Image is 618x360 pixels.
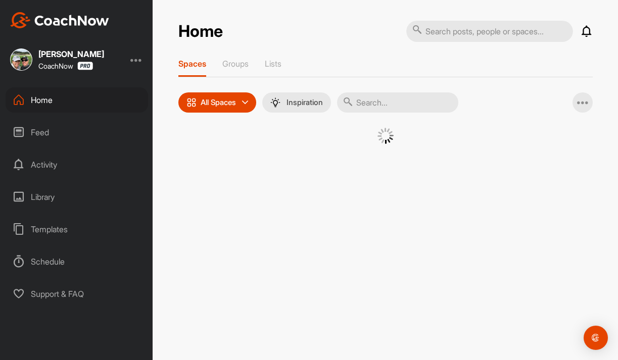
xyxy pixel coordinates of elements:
[10,48,32,71] img: square_21243e196d9948bf4291e22b6ac591b7.jpg
[10,12,109,28] img: CoachNow
[222,59,249,69] p: Groups
[186,97,197,108] img: icon
[77,62,93,70] img: CoachNow Pro
[584,326,608,350] div: Open Intercom Messenger
[270,97,280,108] img: menuIcon
[377,128,394,144] img: G6gVgL6ErOh57ABN0eRmCEwV0I4iEi4d8EwaPGI0tHgoAbU4EAHFLEQAh+QQFCgALACwIAA4AGAASAAAEbHDJSesaOCdk+8xg...
[38,50,104,58] div: [PERSON_NAME]
[265,59,281,69] p: Lists
[6,217,148,242] div: Templates
[38,62,93,70] div: CoachNow
[6,281,148,306] div: Support & FAQ
[6,184,148,210] div: Library
[6,249,148,274] div: Schedule
[6,120,148,145] div: Feed
[6,152,148,177] div: Activity
[201,98,236,107] p: All Spaces
[178,22,223,41] h2: Home
[337,92,458,113] input: Search...
[287,98,323,107] p: Inspiration
[6,87,148,113] div: Home
[178,59,206,69] p: Spaces
[406,21,573,42] input: Search posts, people or spaces...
